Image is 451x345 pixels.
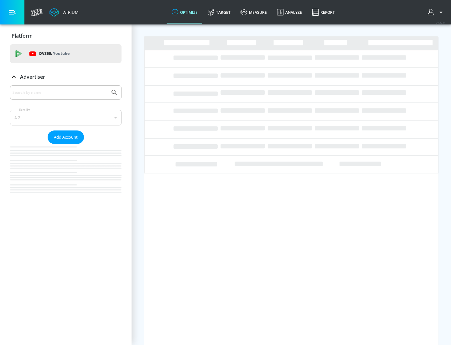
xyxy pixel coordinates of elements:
p: Advertiser [20,73,45,80]
div: Atrium [61,9,79,15]
div: A-Z [10,110,122,125]
a: Report [307,1,340,24]
span: Add Account [54,134,78,141]
button: Add Account [48,130,84,144]
span: v 4.32.0 [436,21,445,24]
nav: list of Advertiser [10,144,122,205]
div: DV360: Youtube [10,44,122,63]
p: Platform [12,32,33,39]
label: Sort By [18,108,31,112]
a: Atrium [49,8,79,17]
a: Analyze [272,1,307,24]
div: Advertiser [10,68,122,86]
input: Search by name [13,88,107,97]
p: Youtube [53,50,70,57]
a: optimize [167,1,203,24]
div: Platform [10,27,122,45]
a: measure [236,1,272,24]
p: DV360: [39,50,70,57]
div: Advertiser [10,85,122,205]
a: Target [203,1,236,24]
